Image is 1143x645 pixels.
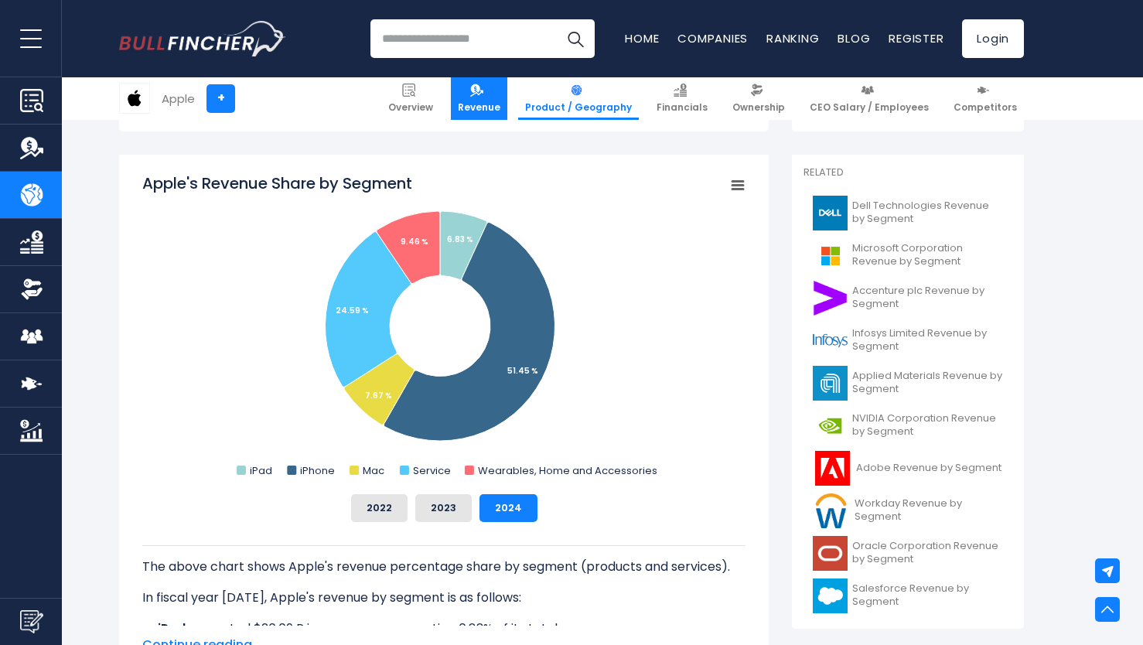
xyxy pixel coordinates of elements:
[479,494,537,522] button: 2024
[813,196,848,230] img: DELL logo
[813,366,848,401] img: AMAT logo
[206,84,235,113] a: +
[852,327,1003,353] span: Infosys Limited Revenue by Segment
[119,21,285,56] a: Go to homepage
[732,101,785,114] span: Ownership
[855,497,1003,524] span: Workday Revenue by Segment
[250,463,272,478] text: iPad
[119,21,286,56] img: Bullfincher logo
[813,238,848,273] img: MSFT logo
[804,532,1012,575] a: Oracle Corporation Revenue by Segment
[954,101,1017,114] span: Competitors
[804,362,1012,404] a: Applied Materials Revenue by Segment
[507,365,538,377] tspan: 51.45 %
[804,404,1012,447] a: NVIDIA Corporation Revenue by Segment
[625,30,659,46] a: Home
[766,30,819,46] a: Ranking
[804,192,1012,234] a: Dell Technologies Revenue by Segment
[677,30,748,46] a: Companies
[813,578,848,613] img: CRM logo
[650,77,715,120] a: Financials
[962,19,1024,58] a: Login
[852,242,1003,268] span: Microsoft Corporation Revenue by Segment
[351,494,408,522] button: 2022
[458,101,500,114] span: Revenue
[401,236,428,247] tspan: 9.46 %
[813,493,850,528] img: WDAY logo
[142,172,412,194] tspan: Apple's Revenue Share by Segment
[804,166,1012,179] p: Related
[810,101,929,114] span: CEO Salary / Employees
[336,305,369,316] tspan: 24.59 %
[142,589,746,607] p: In fiscal year [DATE], Apple's revenue by segment is as follows:
[388,101,433,114] span: Overview
[804,319,1012,362] a: Infosys Limited Revenue by Segment
[813,408,848,443] img: NVDA logo
[525,101,632,114] span: Product / Geography
[158,619,186,637] b: iPad
[657,101,708,114] span: Financials
[162,90,195,107] div: Apple
[804,447,1012,490] a: Adobe Revenue by Segment
[415,494,472,522] button: 2023
[852,370,1003,396] span: Applied Materials Revenue by Segment
[142,558,746,576] p: The above chart shows Apple's revenue percentage share by segment (products and services).
[447,234,473,245] tspan: 6.83 %
[20,278,43,301] img: Ownership
[120,84,149,113] img: AAPL logo
[478,463,657,478] text: Wearables, Home and Accessories
[804,234,1012,277] a: Microsoft Corporation Revenue by Segment
[856,462,1001,475] span: Adobe Revenue by Segment
[365,390,392,401] tspan: 7.67 %
[413,463,451,478] text: Service
[889,30,943,46] a: Register
[518,77,639,120] a: Product / Geography
[451,77,507,120] a: Revenue
[363,463,384,478] text: Mac
[804,490,1012,532] a: Workday Revenue by Segment
[804,277,1012,319] a: Accenture plc Revenue by Segment
[852,285,1003,311] span: Accenture plc Revenue by Segment
[852,200,1003,226] span: Dell Technologies Revenue by Segment
[556,19,595,58] button: Search
[838,30,870,46] a: Blog
[142,619,746,638] li: generated $26.69 B in revenue, representing 6.83% of its total revenue.
[947,77,1024,120] a: Competitors
[852,412,1003,439] span: NVIDIA Corporation Revenue by Segment
[804,575,1012,617] a: Salesforce Revenue by Segment
[142,172,746,482] svg: Apple's Revenue Share by Segment
[852,582,1003,609] span: Salesforce Revenue by Segment
[725,77,792,120] a: Ownership
[300,463,335,478] text: iPhone
[813,536,848,571] img: ORCL logo
[813,323,848,358] img: INFY logo
[803,77,936,120] a: CEO Salary / Employees
[813,281,848,316] img: ACN logo
[852,540,1003,566] span: Oracle Corporation Revenue by Segment
[381,77,440,120] a: Overview
[813,451,851,486] img: ADBE logo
